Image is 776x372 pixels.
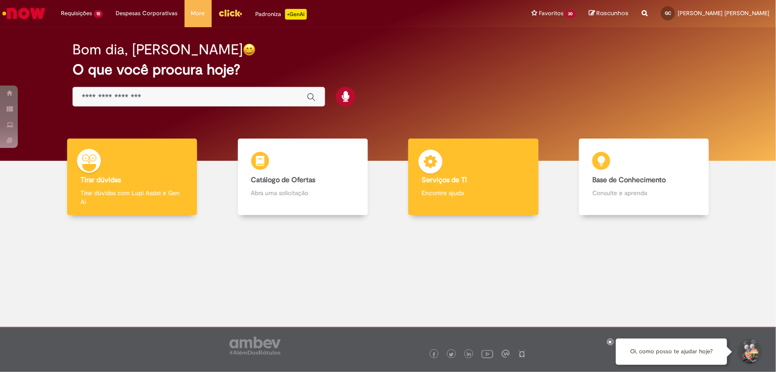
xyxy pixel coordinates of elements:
[592,188,696,197] p: Consulte e aprenda
[559,139,729,216] a: Base de Conhecimento Consulte e aprenda
[539,9,563,18] span: Favoritos
[1,4,47,22] img: ServiceNow
[449,352,454,357] img: logo_footer_twitter.png
[251,188,354,197] p: Abra uma solicitação
[72,62,704,78] h2: O que você procura hoje?
[80,176,121,184] b: Tirar dúvidas
[80,188,184,206] p: Tirar dúvidas com Lupi Assist e Gen Ai
[72,42,243,57] h2: Bom dia, [PERSON_NAME]
[217,139,388,216] a: Catálogo de Ofertas Abra uma solicitação
[596,9,628,17] span: Rascunhos
[422,188,525,197] p: Encontre ajuda
[665,10,671,16] span: GC
[502,350,510,358] img: logo_footer_workplace.png
[592,176,666,184] b: Base de Conhecimento
[467,352,471,357] img: logo_footer_linkedin.png
[251,176,316,184] b: Catálogo de Ofertas
[518,350,526,358] img: logo_footer_naosei.png
[229,337,281,355] img: logo_footer_ambev_rotulo_gray.png
[482,348,493,360] img: logo_footer_youtube.png
[47,139,217,216] a: Tirar dúvidas Tirar dúvidas com Lupi Assist e Gen Ai
[116,9,178,18] span: Despesas Corporativas
[432,352,436,357] img: logo_footer_facebook.png
[388,139,559,216] a: Serviços de TI Encontre ajuda
[94,10,103,18] span: 15
[565,10,575,18] span: 30
[256,9,307,20] div: Padroniza
[616,339,727,365] div: Oi, como posso te ajudar hoje?
[589,9,628,18] a: Rascunhos
[218,6,242,20] img: click_logo_yellow_360x200.png
[285,9,307,20] p: +GenAi
[191,9,205,18] span: More
[61,9,92,18] span: Requisições
[678,9,769,17] span: [PERSON_NAME] [PERSON_NAME]
[736,339,763,365] button: Iniciar Conversa de Suporte
[243,43,256,56] img: happy-face.png
[422,176,467,184] b: Serviços de TI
